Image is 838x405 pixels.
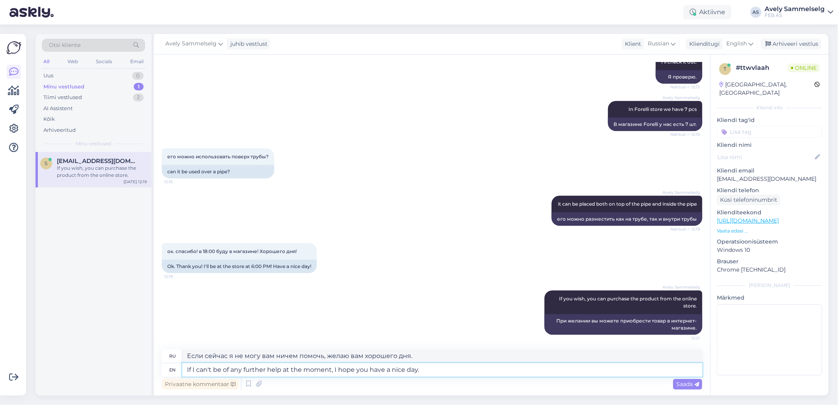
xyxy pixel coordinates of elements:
[686,40,720,48] div: Klienditugi
[129,56,145,67] div: Email
[164,274,194,279] span: 12:19
[670,335,700,341] span: 12:21
[49,41,80,49] span: Otsi kliente
[43,72,53,80] div: Uus
[717,141,822,149] p: Kliendi nimi
[662,284,700,290] span: Avely Sammelselg
[765,6,825,12] div: Avely Sammelselg
[622,40,641,48] div: Klient
[162,260,317,273] div: Ok. Thank you! I'll be at the store at 6:00 PM! Have a nice day!
[717,246,822,254] p: Windows 10
[719,81,814,97] div: [GEOGRAPHIC_DATA], [GEOGRAPHIC_DATA]
[717,195,780,205] div: Küsi telefoninumbrit
[43,105,73,112] div: AI Assistent
[170,363,176,377] div: en
[717,153,813,161] input: Lisa nimi
[717,126,822,138] input: Lisa tag
[558,201,697,207] span: it can be placed both on top of the pipe and inside the pipe
[788,64,820,72] span: Online
[717,186,822,195] p: Kliendi telefon
[43,83,84,91] div: Minu vestlused
[162,379,239,390] div: Privaatne kommentaar
[227,40,267,48] div: juhib vestlust
[182,363,702,377] textarea: If I can't be of any further help at the moment, I hope you have a nice day.
[132,72,144,80] div: 0
[726,39,747,48] span: English
[6,40,21,55] img: Askly Logo
[736,63,788,73] div: # ttwvlaah
[670,226,700,232] span: Nähtud ✓ 12:19
[765,12,825,19] div: FEB AS
[717,238,822,246] p: Operatsioonisüsteem
[670,84,700,90] span: Nähtud ✓ 12:13
[717,227,822,234] p: Vaata edasi ...
[676,381,699,388] span: Saada
[765,6,833,19] a: Avely SammelselgFEB AS
[656,70,702,84] div: Я проверю.
[717,116,822,124] p: Kliendi tag'id
[717,282,822,289] div: [PERSON_NAME]
[717,257,822,266] p: Brauser
[164,179,194,185] span: 12:15
[750,7,761,18] div: AS
[717,217,779,224] a: [URL][DOMAIN_NAME]
[43,94,82,101] div: Tiimi vestlused
[66,56,80,67] div: Web
[162,165,274,178] div: can it be used over a pipe?
[544,314,702,335] div: При желании вы можете приобрести товар в интернет-магазине.
[42,56,51,67] div: All
[717,167,822,175] p: Kliendi email
[552,212,702,226] div: его можно разместить как на трубе, так и внутри трубы
[559,296,698,309] span: If you wish, you can purchase the product from the online store.
[608,118,702,131] div: В магазине Forelli у нас есть 7 шт.
[76,140,111,147] span: Minu vestlused
[57,165,147,179] div: If you wish, you can purchase the product from the online store.
[165,39,217,48] span: Avely Sammelselg
[717,175,822,183] p: [EMAIL_ADDRESS][DOMAIN_NAME]
[717,208,822,217] p: Klienditeekond
[43,115,55,123] div: Kõik
[628,106,697,112] span: In Forelli store we have 7 pcs
[133,94,144,101] div: 2
[761,39,821,49] div: Arhiveeri vestlus
[169,349,176,363] div: ru
[662,189,700,195] span: Avely Sammelselg
[670,131,700,137] span: Nähtud ✓ 12:15
[45,160,48,166] span: s
[167,248,297,254] span: ок. спасибо! в 18:00 буду в магазине! Хорошего дня!
[167,154,269,159] span: его можно использовать поверх трубы?
[717,104,822,111] div: Kliendi info
[94,56,114,67] div: Socials
[662,95,700,101] span: Avely Sammelselg
[43,126,76,134] div: Arhiveeritud
[724,66,727,72] span: t
[717,294,822,302] p: Märkmed
[717,266,822,274] p: Chrome [TECHNICAL_ID]
[648,39,669,48] span: Russian
[683,5,731,19] div: Aktiivne
[182,349,702,363] textarea: Если сейчас я не могу вам ничем помочь, желаю вам хорошего дня.
[57,157,139,165] span: stankevits87@gmail.com
[134,83,144,91] div: 1
[123,179,147,185] div: [DATE] 12:19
